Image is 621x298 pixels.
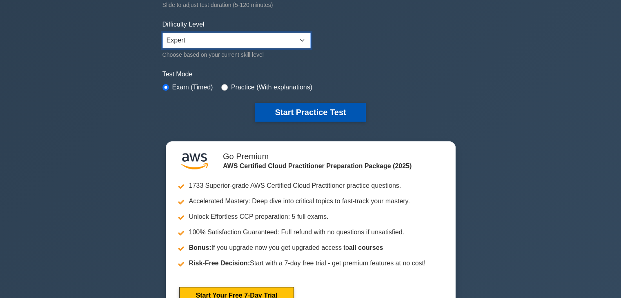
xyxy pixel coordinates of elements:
label: Practice (With explanations) [231,82,312,92]
button: Start Practice Test [255,103,365,122]
label: Difficulty Level [162,20,205,29]
label: Test Mode [162,69,459,79]
div: Choose based on your current skill level [162,50,311,60]
label: Exam (Timed) [172,82,213,92]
